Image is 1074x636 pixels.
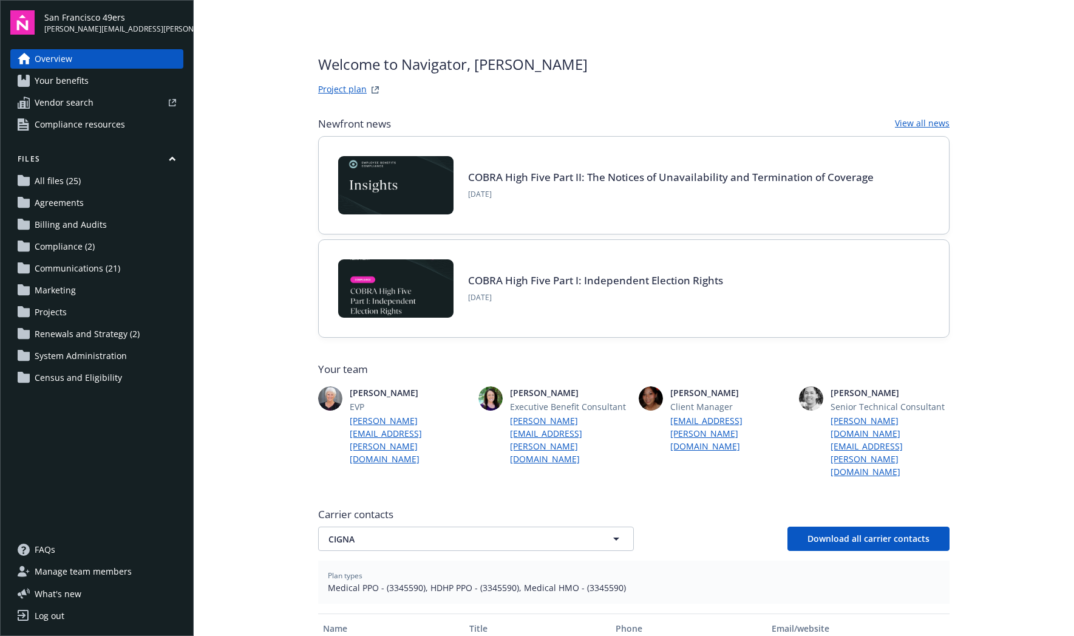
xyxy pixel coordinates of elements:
[10,71,183,91] a: Your benefits
[318,362,950,377] span: Your team
[318,53,588,75] span: Welcome to Navigator , [PERSON_NAME]
[35,237,95,256] span: Compliance (2)
[510,386,629,399] span: [PERSON_NAME]
[35,71,89,91] span: Your benefits
[35,259,120,278] span: Communications (21)
[318,117,391,131] span: Newfront news
[318,527,634,551] button: CIGNA
[10,346,183,366] a: System Administration
[510,414,629,465] a: [PERSON_NAME][EMAIL_ADDRESS][PERSON_NAME][DOMAIN_NAME]
[616,622,761,635] div: Phone
[328,581,940,594] span: Medical PPO - (3345590), HDHP PPO - (3345590), Medical HMO - (3345590)
[350,386,469,399] span: [PERSON_NAME]
[10,562,183,581] a: Manage team members
[35,193,84,213] span: Agreements
[799,386,823,411] img: photo
[328,533,581,545] span: CIGNA
[368,83,382,97] a: projectPlanWebsite
[35,587,81,600] span: What ' s new
[10,587,101,600] button: What's new
[35,606,64,626] div: Log out
[44,10,183,35] button: San Francisco 49ers[PERSON_NAME][EMAIL_ADDRESS][PERSON_NAME][DOMAIN_NAME]
[328,570,940,581] span: Plan types
[469,622,606,635] div: Title
[10,171,183,191] a: All files (25)
[787,527,950,551] button: Download all carrier contacts
[35,540,55,559] span: FAQs
[895,117,950,131] a: View all news
[10,259,183,278] a: Communications (21)
[10,93,183,112] a: Vendor search
[10,10,35,35] img: navigator-logo.svg
[468,170,874,184] a: COBRA High Five Part II: The Notices of Unavailability and Termination of Coverage
[10,368,183,388] a: Census and Eligibility
[318,386,342,411] img: photo
[10,49,183,69] a: Overview
[831,414,950,478] a: [PERSON_NAME][DOMAIN_NAME][EMAIL_ADDRESS][PERSON_NAME][DOMAIN_NAME]
[510,400,629,413] span: Executive Benefit Consultant
[318,507,950,522] span: Carrier contacts
[318,83,367,97] a: Project plan
[831,386,950,399] span: [PERSON_NAME]
[10,193,183,213] a: Agreements
[338,156,454,214] img: Card Image - EB Compliance Insights.png
[10,154,183,169] button: Files
[35,346,127,366] span: System Administration
[468,189,874,200] span: [DATE]
[478,386,503,411] img: photo
[35,324,140,344] span: Renewals and Strategy (2)
[807,533,930,544] span: Download all carrier contacts
[10,215,183,234] a: Billing and Audits
[10,540,183,559] a: FAQs
[468,273,723,287] a: COBRA High Five Part I: Independent Election Rights
[44,24,183,35] span: [PERSON_NAME][EMAIL_ADDRESS][PERSON_NAME][DOMAIN_NAME]
[35,93,93,112] span: Vendor search
[323,622,460,635] div: Name
[468,292,723,303] span: [DATE]
[35,303,67,322] span: Projects
[350,414,469,465] a: [PERSON_NAME][EMAIL_ADDRESS][PERSON_NAME][DOMAIN_NAME]
[35,49,72,69] span: Overview
[350,400,469,413] span: EVP
[670,400,789,413] span: Client Manager
[772,622,945,635] div: Email/website
[35,171,81,191] span: All files (25)
[35,368,122,388] span: Census and Eligibility
[338,259,454,318] img: BLOG-Card Image - Compliance - COBRA High Five Pt 1 07-18-25.jpg
[639,386,663,411] img: photo
[10,324,183,344] a: Renewals and Strategy (2)
[831,400,950,413] span: Senior Technical Consultant
[35,562,132,581] span: Manage team members
[35,215,107,234] span: Billing and Audits
[10,281,183,300] a: Marketing
[35,281,76,300] span: Marketing
[44,11,183,24] span: San Francisco 49ers
[10,115,183,134] a: Compliance resources
[10,237,183,256] a: Compliance (2)
[670,386,789,399] span: [PERSON_NAME]
[670,414,789,453] a: [EMAIL_ADDRESS][PERSON_NAME][DOMAIN_NAME]
[10,303,183,322] a: Projects
[35,115,125,134] span: Compliance resources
